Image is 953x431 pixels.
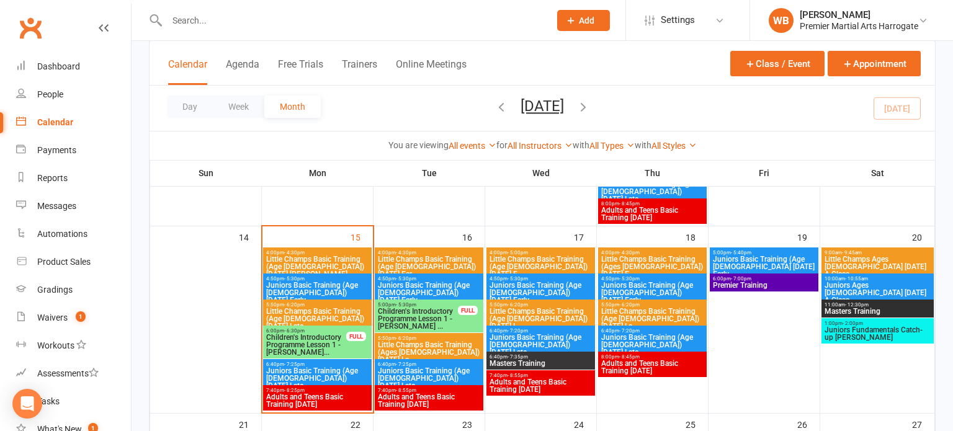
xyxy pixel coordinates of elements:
button: Calendar [168,58,207,85]
span: 9:00am [824,250,931,255]
span: 1:00pm [824,321,931,326]
span: - 6:20pm [396,335,416,341]
div: Automations [37,229,87,239]
button: Online Meetings [396,58,467,85]
div: FULL [346,332,366,341]
button: Week [213,96,264,118]
a: Waivers 1 [16,304,131,332]
span: 10:00am [824,276,931,282]
span: - 7:25pm [396,362,416,367]
span: Juniors Fundamentals Catch-up [PERSON_NAME] [824,326,931,341]
span: 7:40pm [377,388,481,393]
span: Juniors Basic Training (Age [DEMOGRAPHIC_DATA]) [DATE] Late [601,334,704,356]
span: 5:50pm [489,302,593,308]
span: - 8:55pm [508,373,528,378]
span: 6:40pm [601,328,704,334]
span: - 7:20pm [508,328,528,334]
span: Juniors Basic Training (Age [DEMOGRAPHIC_DATA]) [DATE] Late [266,367,369,389]
a: All Styles [651,141,697,151]
span: - 8:45pm [619,354,640,360]
a: Dashboard [16,53,131,81]
strong: You are viewing [388,140,449,150]
span: Little Champs Basic Training (Ages [DEMOGRAPHIC_DATA]) [DATE] La... [377,341,481,363]
span: 6:40pm [377,362,481,367]
a: Assessments [16,360,131,388]
div: 20 [912,226,934,247]
span: 4:50pm [377,276,481,282]
div: 15 [351,226,373,247]
span: Little Champs Basic Training (Age [DEMOGRAPHIC_DATA]) [DATE] L... [489,308,593,330]
div: Messages [37,201,76,211]
th: Mon [262,160,374,186]
a: Reports [16,164,131,192]
button: Day [167,96,213,118]
a: All Types [589,141,635,151]
div: 14 [239,226,261,247]
span: - 4:30pm [619,250,640,255]
div: 18 [686,226,708,247]
span: 5:00pm [712,250,816,255]
span: Little Champs Basic Training (Age [DEMOGRAPHIC_DATA]) [DATE] E... [489,255,593,278]
div: Payments [37,145,76,155]
span: 6:00pm [266,328,347,334]
th: Sat [820,160,935,186]
span: - 10:55am [845,276,868,282]
span: - 6:20pm [619,302,640,308]
span: 4:00pm [377,250,481,255]
button: Trainers [342,58,377,85]
button: Month [264,96,321,118]
th: Thu [597,160,709,186]
div: Tasks [37,396,60,406]
span: 6:40pm [489,328,593,334]
button: Agenda [226,58,259,85]
a: All Instructors [508,141,573,151]
span: Little Champs Ages [DEMOGRAPHIC_DATA] [DATE] A Class [824,255,931,278]
span: Juniors Basic Training (Age [DEMOGRAPHIC_DATA]) [DATE] Early [489,282,593,304]
div: Waivers [37,313,68,322]
span: 8:00pm [601,354,704,360]
span: - 8:25pm [284,388,305,393]
span: 5:00pm [377,302,459,308]
span: 7:40pm [489,373,593,378]
span: 6:40pm [489,354,593,360]
div: WB [769,8,794,33]
span: - 5:30pm [619,276,640,282]
span: 4:00pm [266,250,369,255]
span: 7:40pm [266,388,369,393]
th: Sun [150,160,262,186]
span: - 5:30pm [284,276,305,282]
span: Settings [661,6,695,34]
span: Juniors Basic Training (Age [DEMOGRAPHIC_DATA]) [DATE] Early [601,282,704,304]
span: Children's Introductory Programme Lesson 1 - [PERSON_NAME]... [266,334,347,356]
a: People [16,81,131,109]
span: 8:00pm [601,201,704,207]
span: Adults and Teens Basic Training [DATE] [266,393,369,408]
strong: with [635,140,651,150]
span: Premier Training [712,282,816,289]
span: - 7:25pm [284,362,305,367]
div: Dashboard [37,61,80,71]
span: Juniors Basic Training (Age [DEMOGRAPHIC_DATA]) [DATE] Early [377,282,481,304]
span: Little Champs Basic Training (Age [DEMOGRAPHIC_DATA]) [DATE] Late [266,308,369,330]
span: Juniors Basic Training (Age [DEMOGRAPHIC_DATA]) [DATE] Early [266,282,369,304]
span: Little Champs Basic Training (Age [DEMOGRAPHIC_DATA]) [DATE] La... [601,308,704,330]
a: Messages [16,192,131,220]
span: Add [579,16,594,25]
input: Search... [163,12,541,29]
span: - 4:30pm [284,250,305,255]
span: - 9:45am [842,250,862,255]
a: Workouts [16,332,131,360]
span: Juniors Basic Training (Age [DEMOGRAPHIC_DATA]) [DATE] Late [489,334,593,356]
span: - 2:00pm [843,321,863,326]
span: Juniors Basic Training (Age [DEMOGRAPHIC_DATA] [DATE] Early [712,255,816,278]
div: Calendar [37,117,73,127]
span: Juniors Basic Training (Age [DEMOGRAPHIC_DATA]) [DATE] Late [601,180,704,203]
a: Clubworx [15,12,46,43]
span: Adults and Teens Basic Training [DATE] [377,393,481,408]
span: - 5:30pm [396,302,416,308]
span: 4:50pm [266,276,369,282]
span: 5:50pm [601,302,704,308]
a: Calendar [16,109,131,136]
div: People [37,89,63,99]
button: Add [557,10,610,31]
